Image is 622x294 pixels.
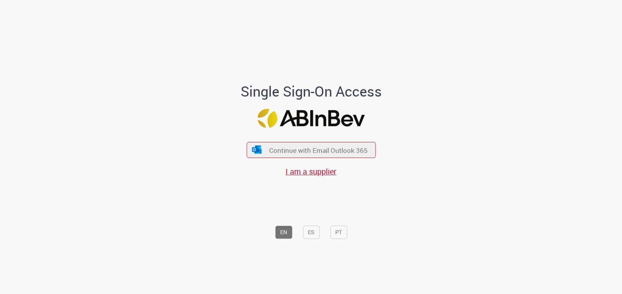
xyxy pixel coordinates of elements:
button: EN [275,226,292,239]
a: I am a supplier [286,166,336,177]
button: PT [330,226,347,239]
span: Continue with Email Outlook 365 [269,145,368,154]
img: Logo ABInBev [257,109,365,128]
h1: Single Sign-On Access [203,84,420,99]
img: ícone Azure/Microsoft 360 [252,145,262,154]
button: ES [303,226,320,239]
button: ícone Azure/Microsoft 360 Continue with Email Outlook 365 [246,142,376,158]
